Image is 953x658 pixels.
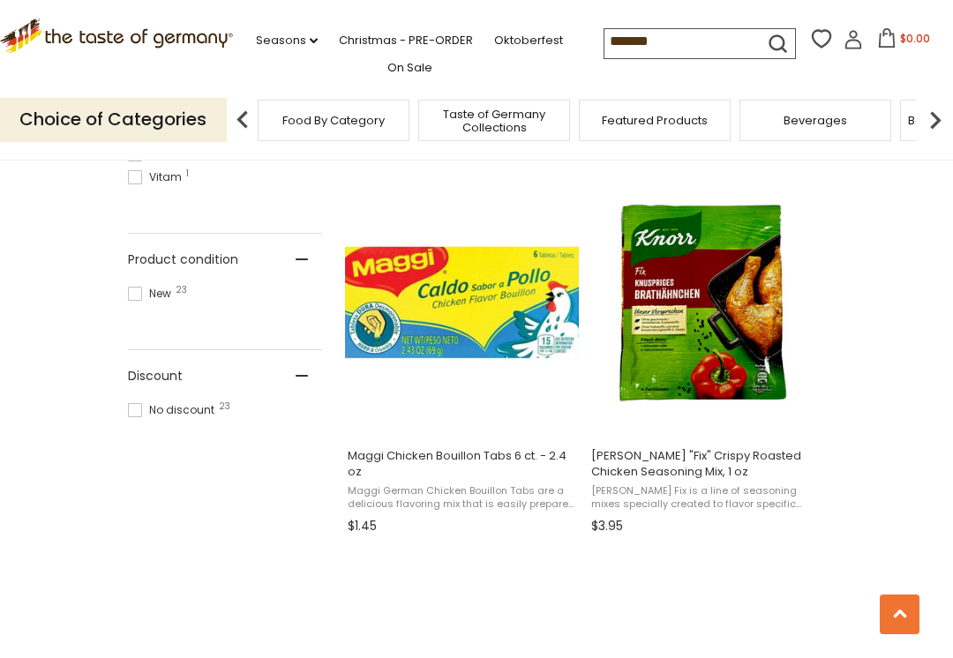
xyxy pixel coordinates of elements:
span: Maggi German Chicken Bouillon Tabs are a delicious flavoring mix that is easily prepared and adde... [348,484,576,512]
span: 1 [186,169,189,178]
span: Discount [128,367,183,385]
span: Maggi Chicken Bouillon Tabs 6 ct. - 2.4 oz [348,448,576,480]
span: [PERSON_NAME] "Fix" Crispy Roasted Chicken Seasoning Mix, 1 oz [591,448,820,480]
span: 23 [176,286,187,295]
a: Beverages [784,114,847,127]
img: next arrow [918,102,953,138]
a: Seasons [256,31,318,50]
span: $0.00 [900,31,930,46]
img: Maggi Chicken Bouillon Tabs 6 ct. [345,185,579,419]
span: $1.45 [348,517,377,535]
span: [PERSON_NAME] Fix is a line of seasoning mixes specially created to flavor specific dishes repres... [591,484,820,512]
a: On Sale [387,58,432,78]
a: Knorr [589,170,822,541]
a: Food By Category [282,114,385,127]
a: Taste of Germany Collections [424,108,565,134]
a: Christmas - PRE-ORDER [339,31,473,50]
img: previous arrow [225,102,260,138]
span: Product condition [128,250,238,269]
span: New [128,286,176,302]
span: $3.95 [591,517,623,535]
span: No discount [128,402,220,418]
span: 23 [219,402,230,411]
button: $0.00 [867,28,942,55]
span: Vitam [128,169,187,185]
a: Maggi Chicken Bouillon Tabs 6 ct. - 2.4 oz [345,170,579,541]
a: Oktoberfest [494,31,563,50]
a: Featured Products [602,114,708,127]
